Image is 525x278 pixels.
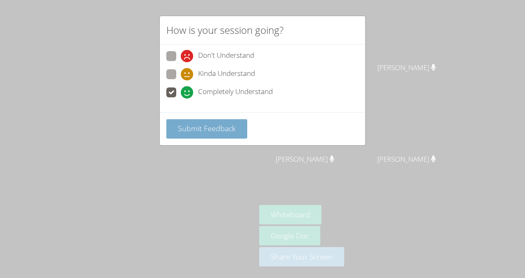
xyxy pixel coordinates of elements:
[198,86,273,99] span: Completely Understand
[166,119,247,139] button: Submit Feedback
[198,50,254,62] span: Don't Understand
[166,23,284,38] h2: How is your session going?
[178,123,236,133] span: Submit Feedback
[198,68,255,80] span: Kinda Understand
